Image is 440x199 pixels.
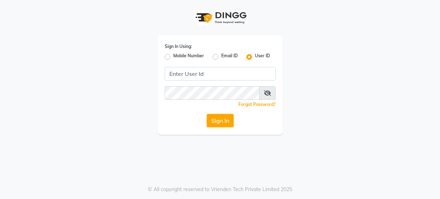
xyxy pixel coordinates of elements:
label: Sign In Using: [165,43,192,50]
label: Email ID [221,53,238,61]
input: Username [165,67,276,81]
input: Username [165,86,260,100]
button: Sign In [207,114,234,127]
label: Mobile Number [173,53,204,61]
img: logo1.svg [192,7,249,28]
label: User ID [255,53,270,61]
a: Forgot Password? [238,102,276,107]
